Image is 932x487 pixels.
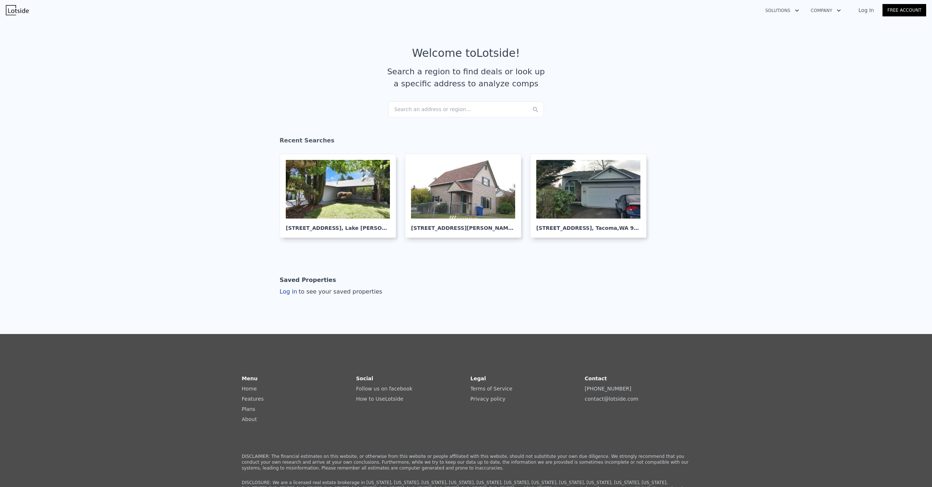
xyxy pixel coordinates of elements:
[405,154,527,238] a: [STREET_ADDRESS][PERSON_NAME], Tacoma
[384,66,548,90] div: Search a region to find deals or look up a specific address to analyze comps
[470,386,512,392] a: Terms of Service
[242,416,257,422] a: About
[356,396,403,402] a: How to UseLotside
[356,376,373,381] strong: Social
[850,7,882,14] a: Log In
[242,386,257,392] a: Home
[280,287,382,296] div: Log in
[585,396,638,402] a: contact@lotside.com
[242,376,257,381] strong: Menu
[242,453,690,471] p: DISCLAIMER: The financial estimates on this website, or otherwise from this website or people aff...
[585,376,607,381] strong: Contact
[242,396,264,402] a: Features
[805,4,847,17] button: Company
[530,154,652,238] a: [STREET_ADDRESS], Tacoma,WA 98404
[759,4,805,17] button: Solutions
[882,4,926,16] a: Free Account
[388,101,544,117] div: Search an address or region...
[286,219,390,232] div: [STREET_ADDRESS] , Lake [PERSON_NAME]
[280,154,402,238] a: [STREET_ADDRESS], Lake [PERSON_NAME]
[280,273,336,287] div: Saved Properties
[356,386,412,392] a: Follow us on facebook
[412,47,520,60] div: Welcome to Lotside !
[470,376,486,381] strong: Legal
[536,219,640,232] div: [STREET_ADDRESS] , Tacoma
[297,288,382,295] span: to see your saved properties
[280,130,652,154] div: Recent Searches
[6,5,29,15] img: Lotside
[411,219,515,232] div: [STREET_ADDRESS][PERSON_NAME] , Tacoma
[585,386,631,392] a: [PHONE_NUMBER]
[617,225,648,231] span: , WA 98404
[470,396,505,402] a: Privacy policy
[242,406,255,412] a: Plans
